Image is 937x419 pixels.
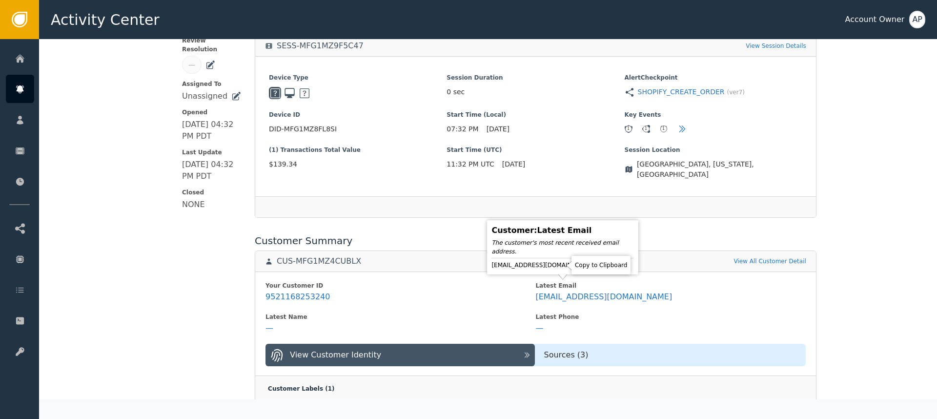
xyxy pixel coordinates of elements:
span: Start Time (Local) [447,110,624,119]
span: Customer Labels ( 1 ) [268,385,334,392]
div: Latest Phone [535,313,805,321]
span: Opened [182,108,241,117]
div: [EMAIL_ADDRESS][DOMAIN_NAME] [535,292,672,302]
span: Device Type [269,73,447,82]
span: Closed [182,188,241,197]
span: Review Resolution [182,36,241,54]
div: [DATE] 04:32 PM PDT [182,159,241,182]
div: Unassigned [182,90,227,102]
div: Latest Name [265,313,535,321]
span: (ver 7 ) [727,88,745,97]
a: View Session Details [746,42,806,50]
div: View Customer Identity [290,349,381,361]
div: The customer's most recent received email address. [491,238,634,256]
div: Your Customer ID [265,281,535,290]
div: Latest Email [535,281,805,290]
span: (1) Transactions Total Value [269,146,447,154]
span: 0 sec [447,87,465,97]
div: — [535,323,543,333]
div: NONE [182,199,205,210]
div: 1 [660,126,667,132]
div: 1 [643,126,650,132]
div: CUS-MFG1MZ4CUBLX [277,256,361,266]
span: DID-MFG1MZ8FL8SI [269,124,447,134]
span: [GEOGRAPHIC_DATA], [US_STATE], [GEOGRAPHIC_DATA] [637,159,802,180]
span: [DATE] [487,124,509,134]
a: SHOPIFY_CREATE_ORDER [638,87,725,97]
div: Account Owner [845,14,904,25]
span: 11:32 PM UTC [447,159,494,169]
div: Sources ( 3 ) [535,349,805,361]
span: Start Time (UTC) [447,146,624,154]
button: AP [909,11,925,28]
div: 9521168253240 [265,292,330,302]
button: View Customer Identity [265,344,535,366]
div: Customer Summary [255,233,816,248]
div: SESS-MFG1MZ9F5C47 [277,41,364,51]
span: Last Update [182,148,241,157]
div: — [265,323,273,333]
div: Customer : Latest Email [491,225,634,236]
a: View All Customer Detail [733,257,806,266]
span: Device ID [269,110,447,119]
span: Assigned To [182,80,241,88]
span: Session Duration [447,73,624,82]
span: Session Location [625,146,802,154]
div: [DATE] 04:32 PM PDT [182,119,241,142]
span: 07:32 PM [447,124,478,134]
div: [EMAIL_ADDRESS][DOMAIN_NAME] [491,260,634,270]
div: Copy to Clipboard [574,258,628,272]
span: [DATE] [502,159,525,169]
span: Alert Checkpoint [625,73,802,82]
span: $139.34 [269,159,447,169]
div: 1 [625,126,632,132]
div: — [188,60,195,70]
span: Activity Center [51,9,160,31]
span: Key Events [625,110,802,119]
